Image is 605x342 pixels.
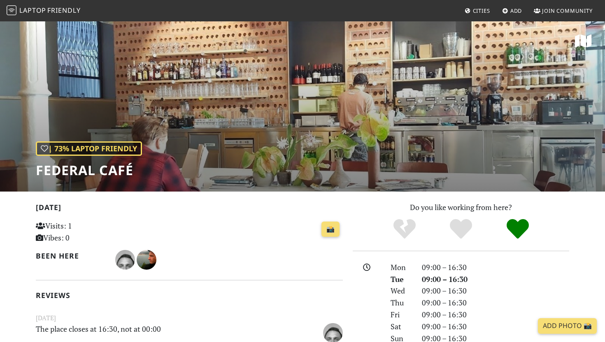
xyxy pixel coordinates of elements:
[386,297,417,309] div: Thu
[489,218,546,240] div: Definitely!
[137,250,156,270] img: 1570-tobias.jpg
[417,261,574,273] div: 09:00 – 16:30
[115,254,137,264] span: Matteo Palmieri
[31,323,295,342] p: The place closes at 16:30, not at 00:00
[473,7,490,14] span: Cities
[7,4,81,18] a: LaptopFriendly LaptopFriendly
[36,252,105,260] h2: Been here
[137,254,156,264] span: Tobias Jansson
[417,321,574,333] div: 09:00 – 16:30
[321,222,340,237] a: 📸
[19,6,46,15] span: Laptop
[376,218,433,240] div: No
[31,313,348,323] small: [DATE]
[542,7,593,14] span: Join Community
[36,162,142,178] h1: Federal Café
[115,250,135,270] img: 3041-matteo.jpg
[47,6,80,15] span: Friendly
[36,141,142,156] div: | 73% Laptop Friendly
[433,218,489,240] div: Yes
[538,318,597,334] a: Add Photo 📸
[36,220,132,244] p: Visits: 1 Vibes: 0
[386,273,417,285] div: Tue
[386,321,417,333] div: Sat
[510,7,522,14] span: Add
[386,285,417,297] div: Wed
[417,273,574,285] div: 09:00 – 16:30
[417,297,574,309] div: 09:00 – 16:30
[323,327,343,337] span: Matteo Palmieri
[531,3,596,18] a: Join Community
[386,309,417,321] div: Fri
[36,203,343,215] h2: [DATE]
[461,3,493,18] a: Cities
[417,285,574,297] div: 09:00 – 16:30
[417,309,574,321] div: 09:00 – 16:30
[499,3,526,18] a: Add
[7,5,16,15] img: LaptopFriendly
[353,201,569,213] p: Do you like working from here?
[36,291,343,300] h2: Reviews
[386,261,417,273] div: Mon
